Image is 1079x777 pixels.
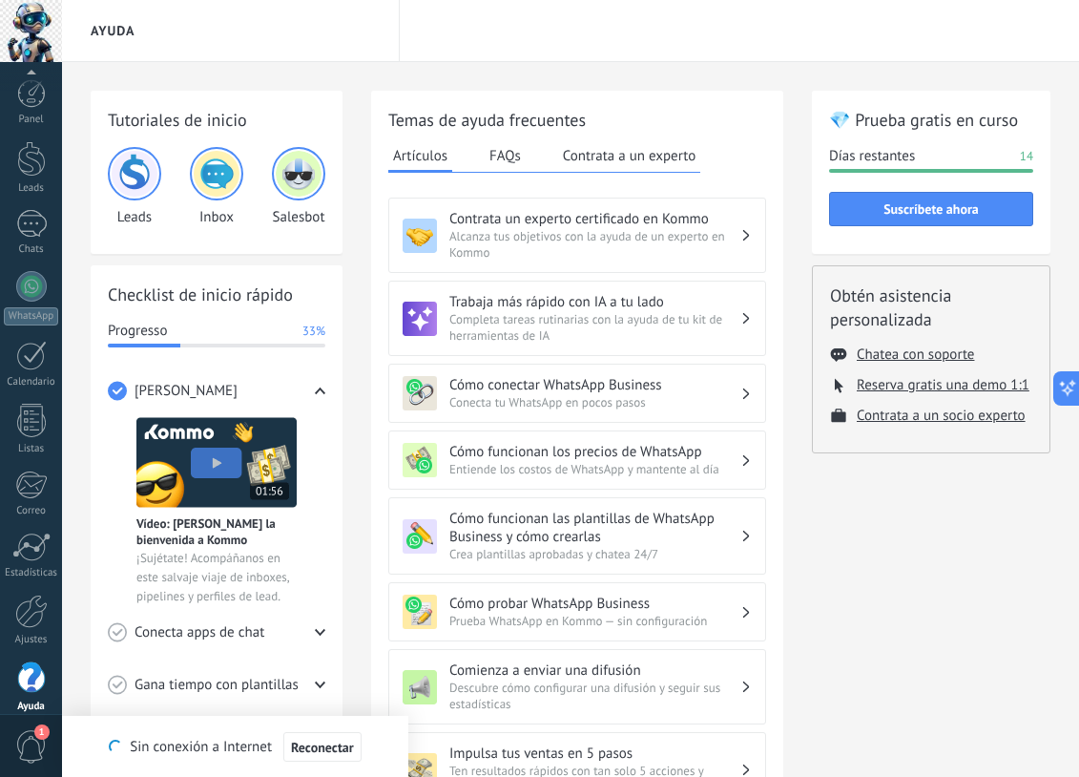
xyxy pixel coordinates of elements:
[302,322,325,341] span: 33%
[291,741,354,754] span: Reconectar
[4,634,59,646] div: Ajustes
[388,141,452,173] button: Artículos
[449,461,740,477] span: Entiende los costos de WhatsApp y mantente al día
[829,108,1033,132] h2: 💎 Prueba gratis en curso
[4,505,59,517] div: Correo
[4,701,59,713] div: Ayuda
[272,147,325,226] div: Salesbot
[4,243,59,256] div: Chats
[4,567,59,579] div: Estadísticas
[283,732,362,763] button: Reconectar
[829,147,915,166] span: Días restantes
[4,182,59,195] div: Leads
[449,680,740,712] span: Descubre cómo configurar una difusión y seguir sus estadísticas
[449,376,740,394] h3: Cómo conectar WhatsApp Business
[449,293,740,311] h3: Trabaja más rápido con IA a tu lado
[449,546,740,562] span: Crea plantillas aprobadas y chatea 24/7
[857,346,974,364] button: Chatea con soporte
[109,731,361,763] div: Sin conexión a Internet
[108,108,325,132] h2: Tutoriales de inicio
[136,417,297,508] img: Meet video
[449,210,740,228] h3: Contrata un experto certificado en Kommo
[558,141,700,170] button: Contrata a un experto
[449,394,740,410] span: Conecta tu WhatsApp en pocos pasos
[449,661,740,680] h3: Comienza a enviar una difusión
[857,376,1029,394] button: Reserva gratis una demo 1:1
[449,510,740,546] h3: Cómo funcionan las plantillas de WhatsApp Business y cómo crearlas
[449,745,740,763] h3: Impulsa tus ventas en 5 pasos
[108,147,161,226] div: Leads
[190,147,243,226] div: Inbox
[4,376,59,388] div: Calendario
[108,322,167,341] span: Progresso
[4,443,59,455] div: Listas
[108,283,325,306] h2: Checklist de inicio rápido
[485,141,526,170] button: FAQs
[449,595,740,613] h3: Cómo probar WhatsApp Business
[136,515,297,548] span: Vídeo: [PERSON_NAME] la bienvenida a Kommo
[34,724,50,740] span: 1
[135,623,264,642] span: Conecta apps de chat
[449,228,740,261] span: Alcanza tus objetivos con la ayuda de un experto en Kommo
[830,283,1032,331] h2: Obtén asistencia personalizada
[388,108,766,132] h2: Temas de ayuda frecuentes
[1020,147,1033,166] span: 14
[136,549,297,606] span: ¡Sujétate! Acompáñanos en este salvaje viaje de inboxes, pipelines y perfiles de lead.
[449,311,740,344] span: Completa tareas rutinarias con la ayuda de tu kit de herramientas de IA
[449,613,740,629] span: Prueba WhatsApp en Kommo — sin configuración
[449,443,740,461] h3: Cómo funcionan los precios de WhatsApp
[4,114,59,126] div: Panel
[857,407,1026,425] button: Contrata a un socio experto
[883,202,979,216] span: Suscríbete ahora
[135,382,238,401] span: [PERSON_NAME]
[135,676,299,695] span: Gana tiempo con plantillas
[4,307,58,325] div: WhatsApp
[829,192,1033,226] button: Suscríbete ahora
